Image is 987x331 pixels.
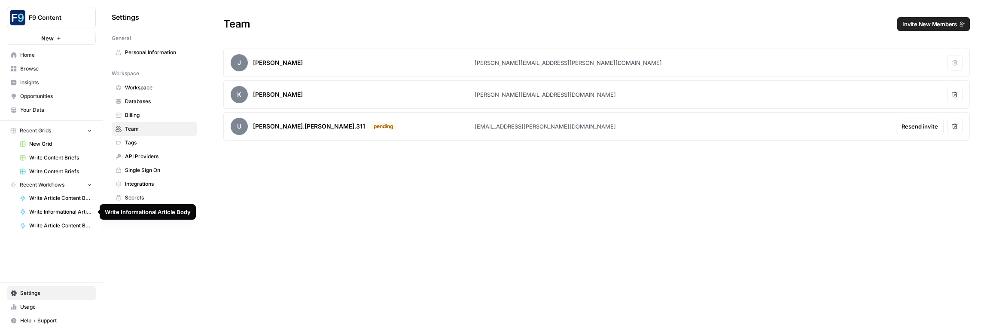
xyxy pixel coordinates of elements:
button: Help + Support [7,314,96,328]
a: API Providers [112,150,197,163]
a: Home [7,48,96,62]
span: F9 Content [29,13,81,22]
span: Resend invite [902,122,938,131]
span: u [231,118,248,135]
span: Invite New Members [902,20,957,28]
span: Integrations [125,180,193,188]
a: Write Content Briefs [16,165,96,178]
a: New Grid [16,137,96,151]
a: Team [112,122,197,136]
a: Your Data [7,103,96,117]
a: Workspace [112,81,197,95]
span: Write Article Content Brief [29,194,92,202]
span: Settings [112,12,139,22]
button: Resend invite [896,119,944,134]
span: Team [125,125,193,133]
a: Write Article Content Brief [16,219,96,233]
span: Billing [125,111,193,119]
button: Workspace: F9 Content [7,7,96,28]
span: Recent Workflows [20,181,64,189]
span: New Grid [29,140,92,148]
span: Settings [20,289,92,297]
button: Recent Workflows [7,178,96,191]
span: New [41,34,54,43]
a: Opportunities [7,89,96,103]
a: Insights [7,76,96,89]
span: Write Article Content Brief [29,222,92,230]
a: Databases [112,95,197,108]
a: Billing [112,108,197,122]
button: New [7,32,96,45]
div: [PERSON_NAME][EMAIL_ADDRESS][DOMAIN_NAME] [475,90,616,99]
div: [PERSON_NAME] [253,58,303,67]
span: Workspace [112,70,139,77]
div: [PERSON_NAME].[PERSON_NAME].311 [253,122,365,131]
div: [PERSON_NAME][EMAIL_ADDRESS][PERSON_NAME][DOMAIN_NAME] [475,58,662,67]
span: Workspace Variables [125,208,193,215]
span: Help + Support [20,317,92,325]
span: Usage [20,303,92,311]
span: Single Sign On [125,166,193,174]
span: Opportunities [20,92,92,100]
span: API Providers [125,153,193,160]
a: Personal Information [112,46,197,59]
span: Insights [20,79,92,86]
a: Secrets [112,191,197,205]
div: [PERSON_NAME] [253,90,303,99]
a: Browse [7,62,96,76]
span: Write Content Briefs [29,154,92,162]
button: Recent Grids [7,124,96,137]
span: Tags [125,139,193,147]
span: Write Content Briefs [29,168,92,175]
a: Tags [112,136,197,150]
span: Browse [20,65,92,73]
span: Your Data [20,106,92,114]
a: Settings [7,286,96,300]
a: Write Informational Article Body [16,205,96,219]
a: Write Article Content Brief [16,191,96,205]
img: F9 Content Logo [10,10,25,25]
span: Personal Information [125,49,193,56]
span: Workspace [125,84,193,92]
span: Home [20,51,92,59]
span: Recent Grids [20,127,51,135]
a: Integrations [112,177,197,191]
button: Invite New Members [897,17,970,31]
div: [EMAIL_ADDRESS][PERSON_NAME][DOMAIN_NAME] [475,122,616,131]
span: J [231,54,248,71]
span: k [231,86,248,103]
span: Write Informational Article Body [29,208,92,216]
div: pending [370,123,397,130]
span: Databases [125,98,193,105]
a: Single Sign On [112,163,197,177]
a: Write Content Briefs [16,151,96,165]
div: Team [206,17,987,31]
span: Secrets [125,194,193,202]
a: Usage [7,300,96,314]
a: Workspace Variables [112,205,197,218]
span: General [112,34,131,42]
